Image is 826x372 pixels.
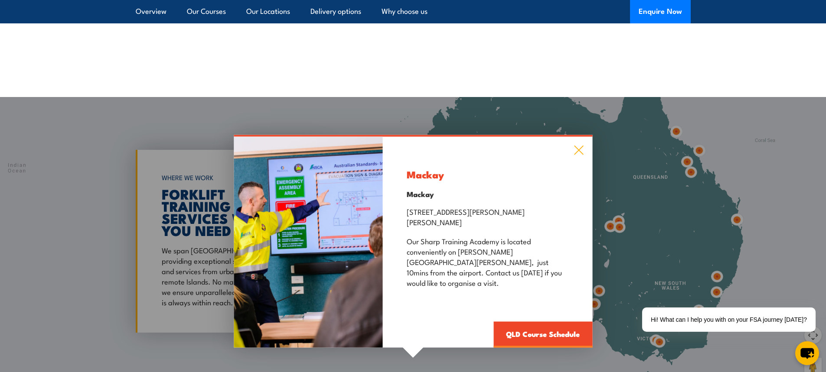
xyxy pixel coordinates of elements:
p: Our Sharp Training Academy is located conveniently on [PERSON_NAME][GEOGRAPHIC_DATA][PERSON_NAME]... [407,236,568,288]
p: [STREET_ADDRESS][PERSON_NAME][PERSON_NAME] [407,206,568,227]
a: QLD Course Schedule [493,322,592,348]
div: Hi! What can I help you with on your FSA journey [DATE]? [642,307,816,332]
button: chat-button [795,341,819,365]
h3: Mackay [407,169,568,179]
h4: Mackay [407,189,568,199]
img: Health & Safety Representative COURSES [234,137,383,348]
